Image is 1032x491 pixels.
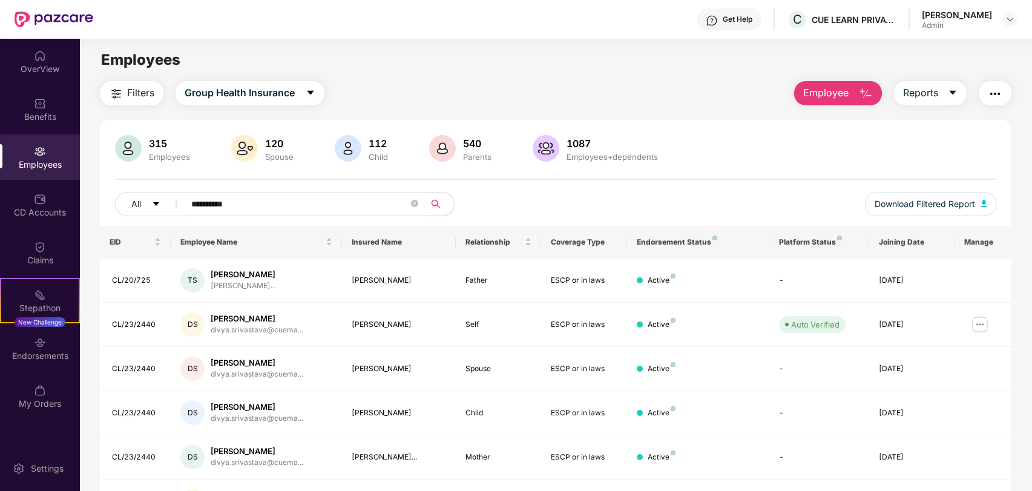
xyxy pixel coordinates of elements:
th: Joining Date [869,226,955,259]
div: CL/23/2440 [112,452,162,463]
div: Mother [465,452,531,463]
td: - [769,259,869,303]
img: svg+xml;base64,PHN2ZyB4bWxucz0iaHR0cDovL3d3dy53My5vcmcvMjAwMC9zdmciIHhtbG5zOnhsaW5rPSJodHRwOi8vd3... [231,135,258,162]
div: ESCP or in laws [551,275,617,286]
span: caret-down [306,88,315,99]
img: svg+xml;base64,PHN2ZyBpZD0iRHJvcGRvd24tMzJ4MzIiIHhtbG5zPSJodHRwOi8vd3d3LnczLm9yZy8yMDAwL3N2ZyIgd2... [1005,15,1015,24]
div: New Challenge [15,317,65,327]
div: [PERSON_NAME] [352,407,446,419]
div: divya.srivastava@cuema... [211,457,303,469]
th: Employee Name [171,226,341,259]
th: Manage [955,226,1011,259]
div: divya.srivastava@cuema... [211,325,303,336]
img: svg+xml;base64,PHN2ZyBpZD0iTXlfT3JkZXJzIiBkYXRhLW5hbWU9Ik15IE9yZGVycyIgeG1sbnM9Imh0dHA6Ly93d3cudz... [34,384,46,397]
img: svg+xml;base64,PHN2ZyBpZD0iQ2xhaW0iIHhtbG5zPSJodHRwOi8vd3d3LnczLm9yZy8yMDAwL3N2ZyIgd2lkdGg9IjIwIi... [34,241,46,253]
span: close-circle [411,199,418,210]
div: Active [648,275,675,286]
img: svg+xml;base64,PHN2ZyBpZD0iSGVscC0zMngzMiIgeG1sbnM9Imh0dHA6Ly93d3cudzMub3JnLzIwMDAvc3ZnIiB3aWR0aD... [706,15,718,27]
div: [PERSON_NAME]... [211,280,276,292]
div: 315 [146,137,192,150]
div: Auto Verified [791,318,840,331]
th: Relationship [456,226,541,259]
img: svg+xml;base64,PHN2ZyBpZD0iU2V0dGluZy0yMHgyMCIgeG1sbnM9Imh0dHA6Ly93d3cudzMub3JnLzIwMDAvc3ZnIiB3aW... [13,463,25,475]
div: CL/23/2440 [112,319,162,331]
img: svg+xml;base64,PHN2ZyBpZD0iSG9tZSIgeG1sbnM9Imh0dHA6Ly93d3cudzMub3JnLzIwMDAvc3ZnIiB3aWR0aD0iMjAiIG... [34,50,46,62]
div: CL/23/2440 [112,407,162,419]
div: DS [180,312,205,337]
span: search [424,199,448,209]
div: Father [465,275,531,286]
img: svg+xml;base64,PHN2ZyB4bWxucz0iaHR0cDovL3d3dy53My5vcmcvMjAwMC9zdmciIHdpZHRoPSI4IiBoZWlnaHQ9IjgiIH... [837,236,842,240]
div: CL/23/2440 [112,363,162,375]
div: [DATE] [879,363,945,375]
span: Filters [127,85,154,101]
img: svg+xml;base64,PHN2ZyB4bWxucz0iaHR0cDovL3d3dy53My5vcmcvMjAwMC9zdmciIHhtbG5zOnhsaW5rPSJodHRwOi8vd3... [115,135,142,162]
img: svg+xml;base64,PHN2ZyB4bWxucz0iaHR0cDovL3d3dy53My5vcmcvMjAwMC9zdmciIHdpZHRoPSI4IiBoZWlnaHQ9IjgiIH... [712,236,717,240]
div: Admin [922,21,992,30]
img: svg+xml;base64,PHN2ZyB4bWxucz0iaHR0cDovL3d3dy53My5vcmcvMjAwMC9zdmciIHdpZHRoPSIyNCIgaGVpZ2h0PSIyNC... [109,87,123,101]
div: [DATE] [879,452,945,463]
button: Filters [100,81,163,105]
div: DS [180,401,205,425]
img: svg+xml;base64,PHN2ZyBpZD0iRW1wbG95ZWVzIiB4bWxucz0iaHR0cDovL3d3dy53My5vcmcvMjAwMC9zdmciIHdpZHRoPS... [34,145,46,157]
span: Employees [101,51,180,68]
img: svg+xml;base64,PHN2ZyB4bWxucz0iaHR0cDovL3d3dy53My5vcmcvMjAwMC9zdmciIHdpZHRoPSIyNCIgaGVpZ2h0PSIyNC... [988,87,1002,101]
div: 540 [461,137,494,150]
div: Self [465,319,531,331]
div: [DATE] [879,275,945,286]
img: svg+xml;base64,PHN2ZyB4bWxucz0iaHR0cDovL3d3dy53My5vcmcvMjAwMC9zdmciIHdpZHRoPSI4IiBoZWlnaHQ9IjgiIH... [671,406,675,411]
span: close-circle [411,200,418,207]
button: Group Health Insurancecaret-down [176,81,324,105]
div: DS [180,357,205,381]
div: [PERSON_NAME] [922,9,992,21]
div: Settings [27,463,67,475]
div: 112 [366,137,390,150]
img: svg+xml;base64,PHN2ZyBpZD0iQ0RfQWNjb3VudHMiIGRhdGEtbmFtZT0iQ0QgQWNjb3VudHMiIHhtbG5zPSJodHRwOi8vd3... [34,193,46,205]
th: Coverage Type [541,226,626,259]
div: Employees+dependents [564,152,660,162]
img: New Pazcare Logo [15,12,93,27]
span: Employee [803,85,849,101]
button: search [424,192,455,216]
div: [PERSON_NAME] [352,363,446,375]
div: [DATE] [879,407,945,419]
img: svg+xml;base64,PHN2ZyB4bWxucz0iaHR0cDovL3d3dy53My5vcmcvMjAwMC9zdmciIHdpZHRoPSI4IiBoZWlnaHQ9IjgiIH... [671,450,675,455]
img: svg+xml;base64,PHN2ZyB4bWxucz0iaHR0cDovL3d3dy53My5vcmcvMjAwMC9zdmciIHhtbG5zOnhsaW5rPSJodHRwOi8vd3... [981,200,987,207]
div: Child [465,407,531,419]
button: Employee [794,81,882,105]
img: svg+xml;base64,PHN2ZyB4bWxucz0iaHR0cDovL3d3dy53My5vcmcvMjAwMC9zdmciIHhtbG5zOnhsaW5rPSJodHRwOi8vd3... [533,135,559,162]
td: - [769,435,869,479]
td: - [769,391,869,435]
div: [PERSON_NAME] [211,269,276,280]
img: manageButton [970,315,990,334]
td: - [769,347,869,391]
th: Insured Name [342,226,456,259]
div: [PERSON_NAME] [352,275,446,286]
div: ESCP or in laws [551,363,617,375]
div: Endorsement Status [637,237,760,247]
span: Reports [903,85,938,101]
th: EID [100,226,171,259]
span: EID [110,237,153,247]
span: C [793,12,802,27]
img: svg+xml;base64,PHN2ZyB4bWxucz0iaHR0cDovL3d3dy53My5vcmcvMjAwMC9zdmciIHdpZHRoPSIyMSIgaGVpZ2h0PSIyMC... [34,289,46,301]
div: 1087 [564,137,660,150]
div: Child [366,152,390,162]
div: [PERSON_NAME] [211,313,303,325]
span: caret-down [152,200,160,209]
div: Spouse [465,363,531,375]
div: CL/20/725 [112,275,162,286]
div: CUE LEARN PRIVATE LIMITED [812,14,896,25]
div: DS [180,445,205,469]
img: svg+xml;base64,PHN2ZyBpZD0iQmVuZWZpdHMiIHhtbG5zPSJodHRwOi8vd3d3LnczLm9yZy8yMDAwL3N2ZyIgd2lkdGg9Ij... [34,97,46,110]
span: caret-down [948,88,958,99]
div: ESCP or in laws [551,452,617,463]
div: Active [648,407,675,419]
div: Get Help [723,15,752,24]
div: Employees [146,152,192,162]
div: ESCP or in laws [551,407,617,419]
button: Download Filtered Report [865,192,997,216]
span: All [131,197,141,211]
div: [PERSON_NAME]... [352,452,446,463]
div: TS [180,268,205,292]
